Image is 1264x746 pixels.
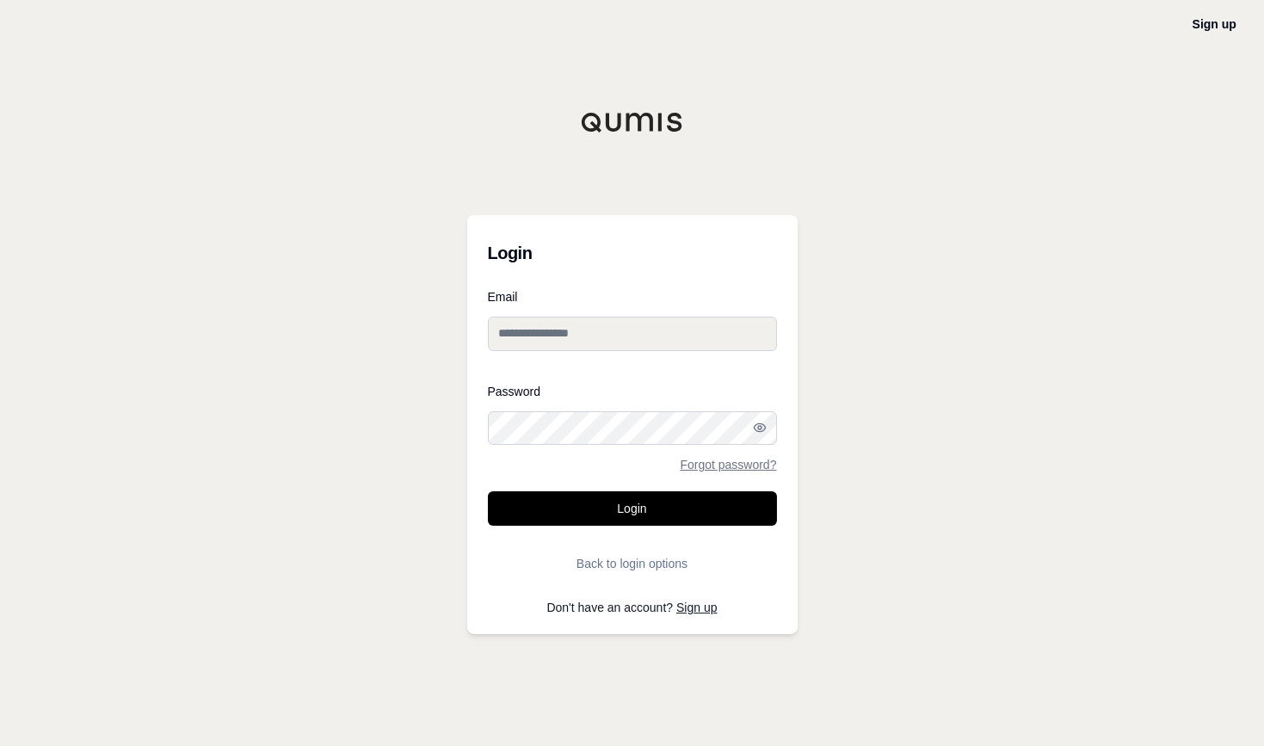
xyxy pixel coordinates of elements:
[488,546,777,581] button: Back to login options
[488,236,777,270] h3: Login
[680,459,776,471] a: Forgot password?
[488,385,777,398] label: Password
[488,601,777,613] p: Don't have an account?
[1193,17,1236,31] a: Sign up
[488,291,777,303] label: Email
[488,491,777,526] button: Login
[676,601,717,614] a: Sign up
[581,112,684,133] img: Qumis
